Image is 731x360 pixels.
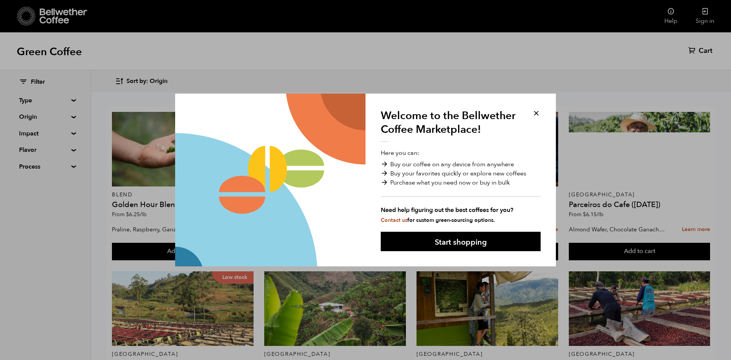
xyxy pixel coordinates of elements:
button: Start shopping [381,232,541,251]
li: Purchase what you need now or buy in bulk [381,178,541,187]
h1: Welcome to the Bellwether Coffee Marketplace! [381,109,522,142]
a: Contact us [381,217,407,224]
p: Here you can: [381,148,541,224]
small: for custom green-sourcing options. [381,217,495,224]
strong: Need help figuring out the best coffees for you? [381,205,541,215]
li: Buy your favorites quickly or explore new coffees [381,169,541,178]
li: Buy our coffee on any device from anywhere [381,160,541,169]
